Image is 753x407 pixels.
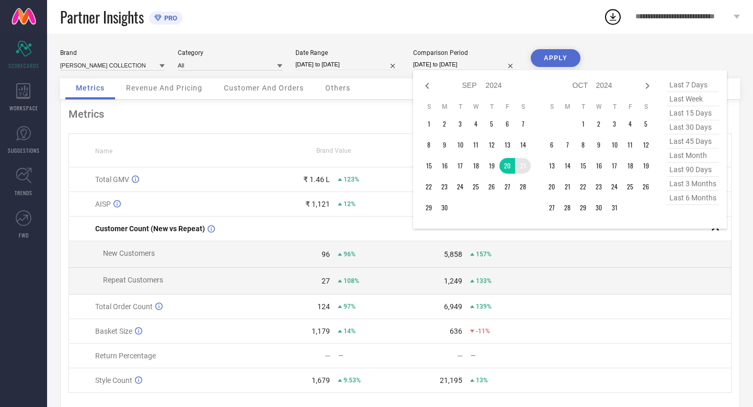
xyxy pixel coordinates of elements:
div: Category [178,49,282,56]
td: Tue Oct 29 2024 [575,200,591,216]
div: 6,949 [444,302,462,311]
span: last 3 months [667,177,719,191]
div: — [325,352,330,360]
div: 1,679 [312,376,330,385]
th: Friday [622,103,638,111]
td: Mon Oct 21 2024 [560,179,575,195]
td: Fri Oct 04 2024 [622,116,638,132]
td: Fri Sep 27 2024 [499,179,515,195]
div: 96 [322,250,330,258]
div: — [457,352,463,360]
div: Date Range [295,49,400,56]
span: 157% [476,251,492,258]
th: Friday [499,103,515,111]
td: Sat Oct 12 2024 [638,137,654,153]
span: Others [325,84,350,92]
td: Wed Sep 25 2024 [468,179,484,195]
button: APPLY [531,49,580,67]
td: Fri Sep 13 2024 [499,137,515,153]
div: 636 [450,327,462,335]
td: Thu Oct 24 2024 [607,179,622,195]
td: Thu Oct 10 2024 [607,137,622,153]
td: Sun Oct 20 2024 [544,179,560,195]
th: Wednesday [591,103,607,111]
td: Sun Oct 13 2024 [544,158,560,174]
span: Repeat Customers [103,276,163,284]
td: Fri Oct 18 2024 [622,158,638,174]
td: Sat Sep 28 2024 [515,179,531,195]
td: Sat Sep 07 2024 [515,116,531,132]
div: Brand [60,49,165,56]
div: ₹ 1.46 L [303,175,330,184]
span: 9.53% [344,377,361,384]
span: 108% [344,277,359,285]
td: Sun Sep 08 2024 [421,137,437,153]
span: Metrics [76,84,105,92]
td: Fri Sep 06 2024 [499,116,515,132]
td: Wed Oct 23 2024 [591,179,607,195]
span: FWD [19,231,29,239]
td: Thu Oct 17 2024 [607,158,622,174]
span: last month [667,149,719,163]
td: Tue Oct 15 2024 [575,158,591,174]
td: Wed Oct 02 2024 [591,116,607,132]
span: Return Percentage [95,352,156,360]
td: Sat Sep 21 2024 [515,158,531,174]
div: 21,195 [440,376,462,385]
span: TRENDS [15,189,32,197]
span: 139% [476,303,492,310]
input: Select comparison period [413,59,518,70]
span: 97% [344,303,356,310]
td: Mon Sep 23 2024 [437,179,452,195]
td: Thu Oct 03 2024 [607,116,622,132]
td: Sun Sep 22 2024 [421,179,437,195]
td: Mon Oct 14 2024 [560,158,575,174]
span: SUGGESTIONS [8,146,40,154]
td: Wed Sep 04 2024 [468,116,484,132]
input: Select date range [295,59,400,70]
td: Sun Sep 15 2024 [421,158,437,174]
div: Open download list [603,7,622,26]
td: Sun Sep 29 2024 [421,200,437,216]
td: Tue Sep 17 2024 [452,158,468,174]
td: Mon Sep 09 2024 [437,137,452,153]
span: Brand Value [316,147,351,154]
td: Mon Sep 02 2024 [437,116,452,132]
td: Tue Oct 08 2024 [575,137,591,153]
td: Thu Sep 05 2024 [484,116,499,132]
td: Tue Sep 03 2024 [452,116,468,132]
td: Sat Oct 19 2024 [638,158,654,174]
span: WORKSPACE [9,104,38,112]
th: Sunday [544,103,560,111]
span: last week [667,92,719,106]
div: 124 [317,302,330,311]
th: Monday [437,103,452,111]
span: Style Count [95,376,132,385]
div: ₹ 1,121 [305,200,330,208]
td: Wed Oct 16 2024 [591,158,607,174]
div: Next month [641,80,654,92]
span: last 45 days [667,134,719,149]
td: Mon Oct 28 2024 [560,200,575,216]
span: Total GMV [95,175,129,184]
div: 1,249 [444,277,462,285]
span: Name [95,148,112,155]
td: Sun Sep 01 2024 [421,116,437,132]
td: Wed Sep 11 2024 [468,137,484,153]
span: last 15 days [667,106,719,120]
td: Mon Sep 30 2024 [437,200,452,216]
span: 14% [344,327,356,335]
td: Sun Oct 06 2024 [544,137,560,153]
td: Thu Sep 26 2024 [484,179,499,195]
td: Thu Oct 31 2024 [607,200,622,216]
div: — [338,352,400,359]
span: Total Order Count [95,302,153,311]
td: Thu Sep 12 2024 [484,137,499,153]
td: Thu Sep 19 2024 [484,158,499,174]
td: Fri Oct 11 2024 [622,137,638,153]
span: Customer Count (New vs Repeat) [95,224,205,233]
td: Tue Sep 24 2024 [452,179,468,195]
td: Sat Oct 26 2024 [638,179,654,195]
span: 12% [344,200,356,208]
td: Tue Oct 01 2024 [575,116,591,132]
